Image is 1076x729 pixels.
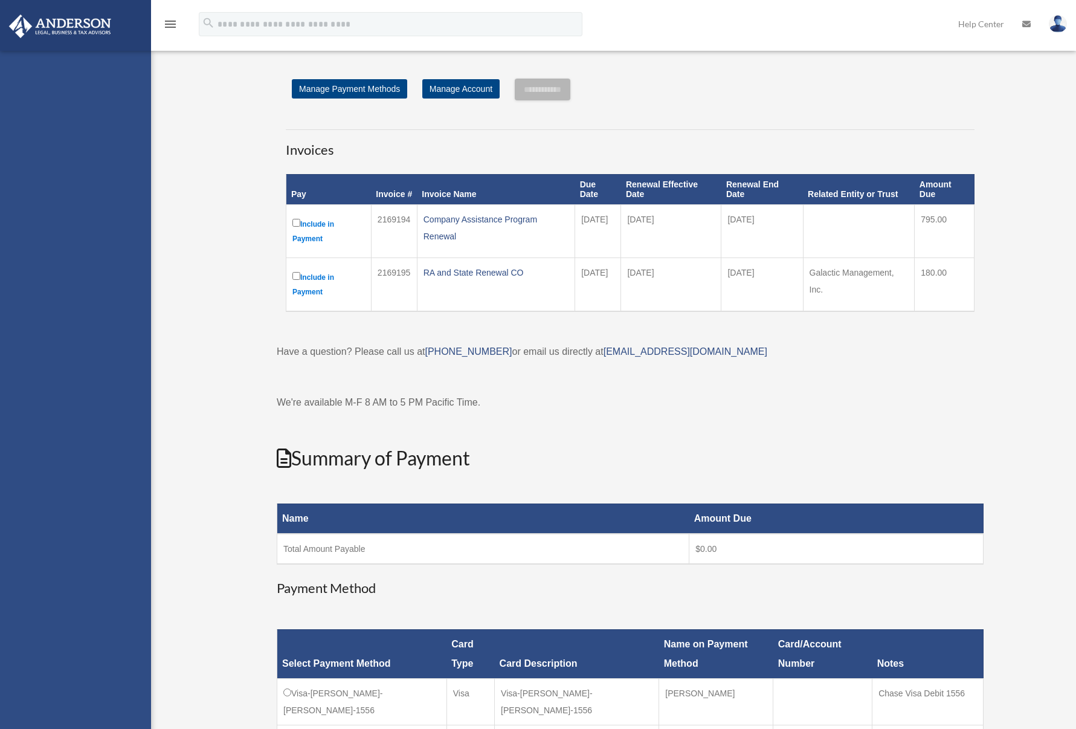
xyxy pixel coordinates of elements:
[575,174,621,205] th: Due Date
[292,219,300,227] input: Include in Payment
[286,129,975,160] h3: Invoices
[575,205,621,258] td: [DATE]
[425,346,512,357] a: [PHONE_NUMBER]
[371,258,417,312] td: 2169195
[371,174,417,205] th: Invoice #
[803,174,915,205] th: Related Entity or Trust
[292,216,365,246] label: Include in Payment
[721,174,803,205] th: Renewal End Date
[417,174,575,205] th: Invoice Name
[277,394,984,411] p: We're available M-F 8 AM to 5 PM Pacific Time.
[915,205,975,258] td: 795.00
[575,258,621,312] td: [DATE]
[446,678,494,725] td: Visa
[292,270,365,299] label: Include in Payment
[803,258,915,312] td: Galactic Management, Inc.
[689,504,984,534] th: Amount Due
[495,629,659,678] th: Card Description
[277,445,984,472] h2: Summary of Payment
[872,678,984,725] td: Chase Visa Debit 1556
[495,678,659,725] td: Visa-[PERSON_NAME]-[PERSON_NAME]-1556
[163,21,178,31] a: menu
[621,258,721,312] td: [DATE]
[371,205,417,258] td: 2169194
[872,629,984,678] th: Notes
[446,629,494,678] th: Card Type
[915,258,975,312] td: 180.00
[277,579,984,598] h3: Payment Method
[659,678,773,725] td: [PERSON_NAME]
[202,16,215,30] i: search
[721,258,803,312] td: [DATE]
[286,174,372,205] th: Pay
[621,205,721,258] td: [DATE]
[422,79,500,99] a: Manage Account
[659,629,773,678] th: Name on Payment Method
[277,504,689,534] th: Name
[163,17,178,31] i: menu
[1049,15,1067,33] img: User Pic
[721,205,803,258] td: [DATE]
[915,174,975,205] th: Amount Due
[604,346,767,357] a: [EMAIL_ADDRESS][DOMAIN_NAME]
[424,264,569,281] div: RA and State Renewal CO
[773,629,872,678] th: Card/Account Number
[292,79,407,99] a: Manage Payment Methods
[277,629,447,678] th: Select Payment Method
[277,678,447,725] td: Visa-[PERSON_NAME]-[PERSON_NAME]-1556
[5,15,115,38] img: Anderson Advisors Platinum Portal
[292,272,300,280] input: Include in Payment
[277,343,984,360] p: Have a question? Please call us at or email us directly at
[277,534,689,564] td: Total Amount Payable
[621,174,721,205] th: Renewal Effective Date
[689,534,984,564] td: $0.00
[424,211,569,245] div: Company Assistance Program Renewal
